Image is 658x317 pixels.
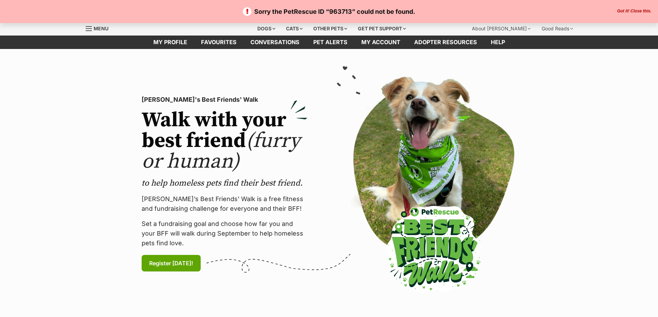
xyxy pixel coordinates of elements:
p: Set a fundraising goal and choose how far you and your BFF will walk during September to help hom... [142,219,307,248]
div: About [PERSON_NAME] [467,22,535,36]
a: Pet alerts [306,36,354,49]
p: [PERSON_NAME]'s Best Friends' Walk [142,95,307,105]
div: Get pet support [353,22,411,36]
span: Register [DATE]! [149,259,193,267]
a: Favourites [194,36,244,49]
p: [PERSON_NAME]’s Best Friends' Walk is a free fitness and fundraising challenge for everyone and t... [142,194,307,214]
a: Register [DATE]! [142,255,201,271]
a: My account [354,36,407,49]
div: Other pets [308,22,352,36]
div: Cats [281,22,307,36]
p: to help homeless pets find their best friend. [142,178,307,189]
div: Dogs [252,22,280,36]
a: conversations [244,36,306,49]
a: Menu [86,22,113,34]
a: Help [484,36,512,49]
h2: Walk with your best friend [142,110,307,172]
span: Menu [94,26,108,31]
a: My profile [146,36,194,49]
div: Good Reads [537,22,578,36]
a: Adopter resources [407,36,484,49]
span: (furry or human) [142,128,300,175]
